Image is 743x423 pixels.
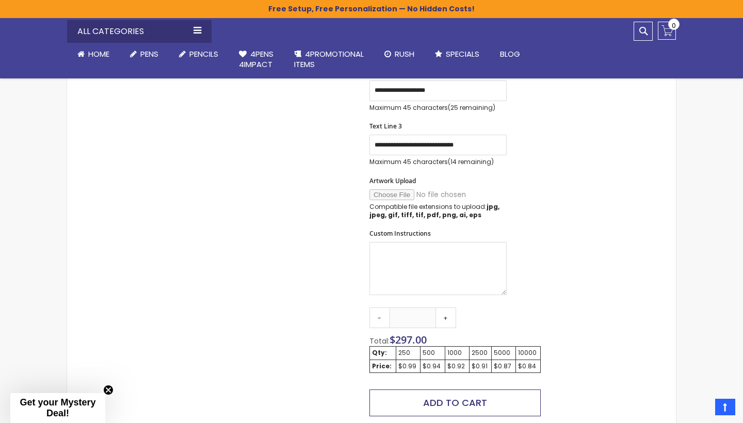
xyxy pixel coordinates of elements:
[239,48,273,70] span: 4Pens 4impact
[372,362,392,370] strong: Price:
[500,48,520,59] span: Blog
[369,176,416,185] span: Artwork Upload
[169,43,229,66] a: Pencils
[10,393,105,423] div: Get your Mystery Deal!Close teaser
[672,21,676,30] span: 0
[103,385,114,395] button: Close teaser
[494,349,513,357] div: 5000
[425,43,490,66] a: Specials
[390,333,427,347] span: $
[369,307,390,328] a: -
[398,349,418,357] div: 250
[494,362,513,370] div: $0.87
[369,389,541,416] button: Add to Cart
[423,396,487,409] span: Add to Cart
[398,362,418,370] div: $0.99
[715,399,735,415] a: Top
[518,349,539,357] div: 10000
[140,48,158,59] span: Pens
[423,362,443,370] div: $0.94
[284,43,374,76] a: 4PROMOTIONALITEMS
[447,362,467,370] div: $0.92
[369,336,390,346] span: Total:
[658,22,676,40] a: 0
[369,202,499,219] strong: jpg, jpeg, gif, tiff, tif, pdf, png, ai, eps
[395,333,427,347] span: 297.00
[88,48,109,59] span: Home
[374,43,425,66] a: Rush
[447,349,467,357] div: 1000
[448,103,495,112] span: (25 remaining)
[372,348,387,357] strong: Qty:
[20,397,95,418] span: Get your Mystery Deal!
[435,307,456,328] a: +
[446,48,479,59] span: Specials
[229,43,284,76] a: 4Pens4impact
[472,349,489,357] div: 2500
[67,43,120,66] a: Home
[294,48,364,70] span: 4PROMOTIONAL ITEMS
[518,362,539,370] div: $0.84
[189,48,218,59] span: Pencils
[369,158,507,166] p: Maximum 45 characters
[369,203,507,219] p: Compatible file extensions to upload:
[395,48,414,59] span: Rush
[472,362,489,370] div: $0.91
[369,229,431,238] span: Custom Instructions
[369,122,402,131] span: Text Line 3
[369,104,507,112] p: Maximum 45 characters
[120,43,169,66] a: Pens
[448,157,494,166] span: (14 remaining)
[423,349,443,357] div: 500
[67,20,212,43] div: All Categories
[490,43,530,66] a: Blog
